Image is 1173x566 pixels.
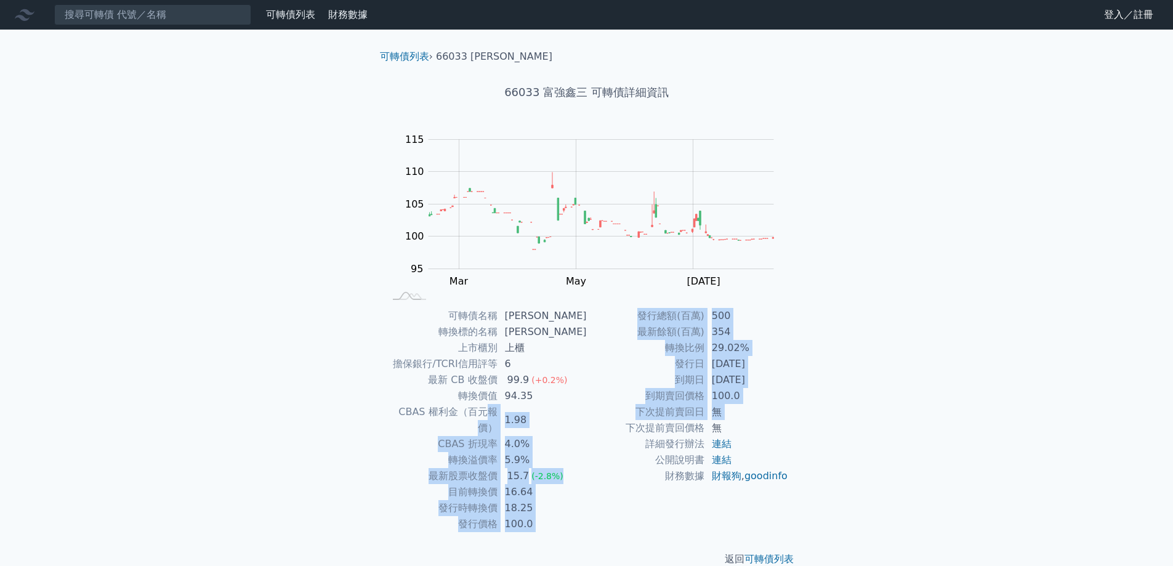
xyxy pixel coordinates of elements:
[587,404,704,420] td: 下次提前賣回日
[385,500,498,516] td: 發行時轉換價
[385,356,498,372] td: 擔保銀行/TCRI信用評等
[704,388,789,404] td: 100.0
[704,372,789,388] td: [DATE]
[498,356,587,372] td: 6
[587,340,704,356] td: 轉換比例
[498,388,587,404] td: 94.35
[566,275,586,287] tspan: May
[405,166,424,177] tspan: 110
[385,436,498,452] td: CBAS 折現率
[380,49,433,64] li: ›
[411,263,423,275] tspan: 95
[385,308,498,324] td: 可轉債名稱
[385,388,498,404] td: 轉換價值
[498,404,587,436] td: 1.98
[712,470,741,482] a: 財報狗
[498,500,587,516] td: 18.25
[587,420,704,436] td: 下次提前賣回價格
[704,308,789,324] td: 500
[704,324,789,340] td: 354
[505,372,532,388] div: 99.9
[385,372,498,388] td: 最新 CB 收盤價
[587,324,704,340] td: 最新餘額(百萬)
[531,375,567,385] span: (+0.2%)
[587,372,704,388] td: 到期日
[505,468,532,484] div: 15.7
[1111,507,1173,566] iframe: Chat Widget
[385,516,498,532] td: 發行價格
[370,84,804,101] h1: 66033 富強鑫三 可轉債詳細資訊
[385,468,498,484] td: 最新股票收盤價
[328,9,368,20] a: 財務數據
[498,436,587,452] td: 4.0%
[380,51,429,62] a: 可轉債列表
[1111,507,1173,566] div: 聊天小工具
[744,470,788,482] a: goodinfo
[704,356,789,372] td: [DATE]
[704,340,789,356] td: 29.02%
[436,49,552,64] li: 66033 [PERSON_NAME]
[449,275,469,287] tspan: Mar
[405,230,424,242] tspan: 100
[587,388,704,404] td: 到期賣回價格
[405,134,424,145] tspan: 115
[405,198,424,210] tspan: 105
[498,308,587,324] td: [PERSON_NAME]
[704,404,789,420] td: 無
[498,516,587,532] td: 100.0
[54,4,251,25] input: 搜尋可轉債 代號／名稱
[587,436,704,452] td: 詳細發行辦法
[587,308,704,324] td: 發行總額(百萬)
[266,9,315,20] a: 可轉債列表
[498,340,587,356] td: 上櫃
[531,471,563,481] span: (-2.8%)
[498,324,587,340] td: [PERSON_NAME]
[385,324,498,340] td: 轉換標的名稱
[704,468,789,484] td: ,
[498,484,587,500] td: 16.64
[587,452,704,468] td: 公開說明書
[398,134,792,287] g: Chart
[385,404,498,436] td: CBAS 權利金（百元報價）
[744,553,794,565] a: 可轉債列表
[587,356,704,372] td: 發行日
[1094,5,1163,25] a: 登入／註冊
[385,452,498,468] td: 轉換溢價率
[712,438,732,450] a: 連結
[498,452,587,468] td: 5.9%
[712,454,732,466] a: 連結
[385,484,498,500] td: 目前轉換價
[587,468,704,484] td: 財務數據
[704,420,789,436] td: 無
[385,340,498,356] td: 上市櫃別
[687,275,720,287] tspan: [DATE]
